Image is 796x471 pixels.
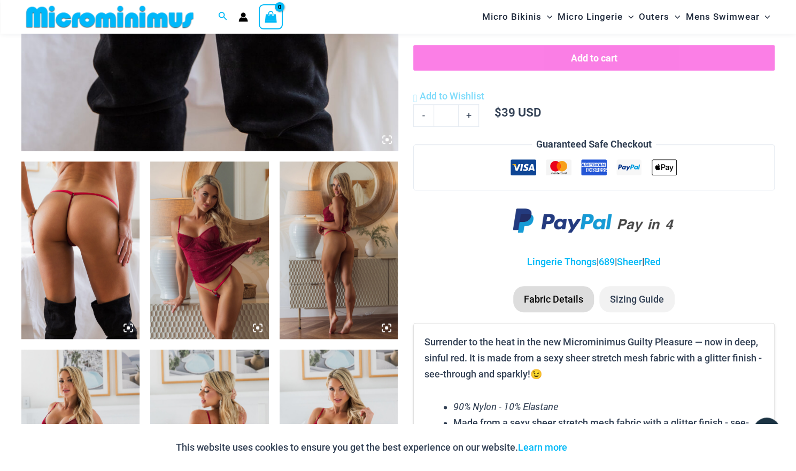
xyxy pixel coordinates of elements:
[599,286,675,313] li: Sizing Guide
[150,161,268,339] img: Guilty Pleasures Red 1260 Slip 689 Micro
[176,439,567,455] p: This website uses cookies to ensure you get the best experience on our website.
[21,161,140,339] img: Guilty Pleasures Red 689 Micro
[480,3,555,30] a: Micro BikinisMenu ToggleMenu Toggle
[623,3,633,30] span: Menu Toggle
[518,442,567,453] a: Learn more
[532,136,656,152] legend: Guaranteed Safe Checkout
[683,3,772,30] a: Mens SwimwearMenu ToggleMenu Toggle
[238,12,248,22] a: Account icon link
[280,161,398,339] img: Guilty Pleasures Red 1260 Slip 689 Micro
[413,45,775,71] button: Add to cart
[482,3,542,30] span: Micro Bikinis
[424,334,763,382] p: Surrender to the heat in the new Microminimus Guilty Pleasure — now in deep, sinful red. It is ma...
[617,256,642,267] a: Sheer
[599,256,615,267] a: 689
[459,104,479,127] a: +
[513,286,594,313] li: Fabric Details
[453,400,558,413] em: 90% Nylon - 10% Elastane
[644,256,661,267] a: Red
[669,3,680,30] span: Menu Toggle
[413,254,775,270] p: | | |
[434,104,459,127] input: Product quantity
[259,4,283,29] a: View Shopping Cart, empty
[636,3,683,30] a: OutersMenu ToggleMenu Toggle
[527,256,597,267] a: Lingerie Thongs
[759,3,770,30] span: Menu Toggle
[494,104,541,120] bdi: 39 USD
[420,90,484,102] span: Add to Wishlist
[218,10,228,24] a: Search icon link
[639,3,669,30] span: Outers
[494,104,501,120] span: $
[22,5,198,29] img: MM SHOP LOGO FLAT
[413,88,484,104] a: Add to Wishlist
[478,2,775,32] nav: Site Navigation
[542,3,552,30] span: Menu Toggle
[685,3,759,30] span: Mens Swimwear
[558,3,623,30] span: Micro Lingerie
[575,435,621,460] button: Accept
[413,104,434,127] a: -
[555,3,636,30] a: Micro LingerieMenu ToggleMenu Toggle
[453,415,763,446] li: Made from a sexy sheer stretch mesh fabric with a glitter finish - see-through and sparkly!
